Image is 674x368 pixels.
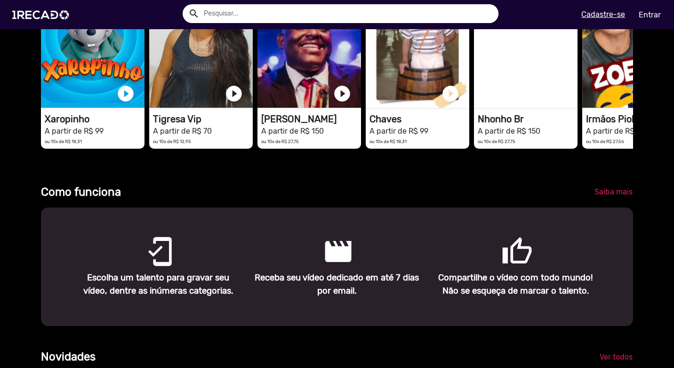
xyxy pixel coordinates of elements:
small: ou 10x de R$ 18,31 [45,139,82,144]
small: ou 10x de R$ 18,31 [369,139,407,144]
a: Entrar [633,7,667,23]
a: play_circle_filled [441,84,460,103]
small: A partir de R$ 150 [478,127,540,136]
p: Compartilhe o vídeo com todo mundo! Não se esqueça de marcar o talento. [433,272,598,298]
small: A partir de R$ 150 [261,127,324,136]
small: ou 10x de R$ 12,95 [153,139,191,144]
p: Receba seu vídeo dedicado em até 7 dias por email. [255,272,419,298]
small: A partir de R$ 99 [45,127,104,136]
small: A partir de R$ 99 [369,127,428,136]
h1: Xaropinho [45,113,144,125]
b: Novidades [41,350,96,363]
span: Saiba mais [594,187,633,196]
p: Escolha um talento para gravar seu vídeo, dentre as inúmeras categorias. [76,272,241,298]
small: ou 10x de R$ 27,75 [261,139,299,144]
small: ou 10x de R$ 27,75 [478,139,515,144]
h1: Tigresa Vip [153,113,253,125]
small: A partir de R$ 149 [586,127,649,136]
button: Example home icon [185,5,201,21]
h1: [PERSON_NAME] [261,113,361,125]
small: A partir de R$ 70 [153,127,212,136]
span: Ver todos [600,352,633,361]
input: Pesquisar... [197,4,498,23]
mat-icon: thumb_up_outlined [501,236,513,247]
a: play_circle_filled [549,84,568,103]
a: play_circle_filled [225,84,243,103]
a: play_circle_filled [333,84,352,103]
mat-icon: mobile_friendly [144,236,155,247]
mat-icon: Example home icon [188,8,200,19]
b: Como funciona [41,185,121,199]
u: Cadastre-se [581,10,625,19]
small: ou 10x de R$ 27,56 [586,139,624,144]
a: play_circle_filled [116,84,135,103]
mat-icon: movie [322,236,334,247]
h1: Chaves [369,113,469,125]
h1: Nhonho Br [478,113,578,125]
a: Saiba mais [587,184,640,200]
